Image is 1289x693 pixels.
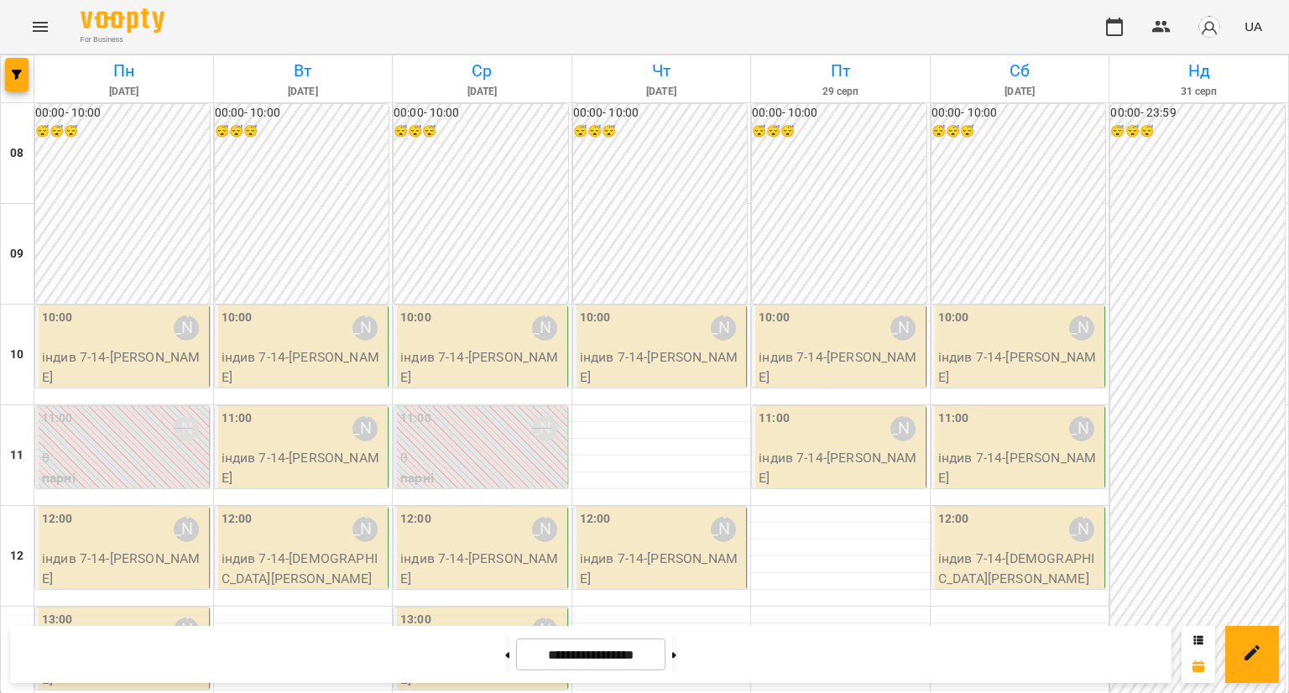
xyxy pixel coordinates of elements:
[217,58,390,84] h6: Вт
[759,448,922,487] p: індив 7-14 - [PERSON_NAME]
[400,309,431,327] label: 10:00
[580,510,611,529] label: 12:00
[222,448,385,487] p: індив 7-14 - [PERSON_NAME]
[400,448,564,468] p: 0
[890,416,916,441] div: Вікторія Половинка
[42,611,73,629] label: 13:00
[37,58,211,84] h6: Пн
[1112,84,1286,100] h6: 31 серп
[394,104,568,122] h6: 00:00 - 10:00
[759,409,790,428] label: 11:00
[10,144,23,163] h6: 08
[573,104,748,122] h6: 00:00 - 10:00
[394,122,568,141] h6: 😴😴😴
[37,84,211,100] h6: [DATE]
[10,346,23,364] h6: 10
[575,84,749,100] h6: [DATE]
[10,547,23,565] h6: 12
[532,416,557,441] div: Вікторія Половинка
[580,549,744,588] p: індив 7-14 - [PERSON_NAME]
[1069,517,1094,542] div: Вікторія Половинка
[575,58,749,84] h6: Чт
[174,416,199,441] div: Вікторія Половинка
[81,34,164,45] span: For Business
[400,510,431,529] label: 12:00
[42,468,206,488] p: парні
[42,347,206,387] p: індив 7-14 - [PERSON_NAME]
[752,104,926,122] h6: 00:00 - 10:00
[573,122,748,141] h6: 😴😴😴
[711,315,736,341] div: Вікторія Половинка
[222,549,385,588] p: індив 7-14 - [DEMOGRAPHIC_DATA][PERSON_NAME]
[938,347,1102,387] p: індив 7-14 - [PERSON_NAME]
[395,58,569,84] h6: Ср
[933,84,1107,100] h6: [DATE]
[42,448,206,468] p: 0
[35,122,210,141] h6: 😴😴😴
[759,309,790,327] label: 10:00
[752,122,926,141] h6: 😴😴😴
[400,611,431,629] label: 13:00
[400,468,564,488] p: парні
[532,315,557,341] div: Вікторія Половинка
[174,517,199,542] div: Вікторія Половинка
[532,517,557,542] div: Вікторія Половинка
[938,409,969,428] label: 11:00
[10,245,23,263] h6: 09
[395,84,569,100] h6: [DATE]
[352,517,378,542] div: Вікторія Половинка
[933,58,1107,84] h6: Сб
[938,510,969,529] label: 12:00
[400,347,564,387] p: індив 7-14 - [PERSON_NAME]
[580,309,611,327] label: 10:00
[352,416,378,441] div: Вікторія Половинка
[222,309,253,327] label: 10:00
[1110,104,1285,122] h6: 00:00 - 23:59
[215,104,389,122] h6: 00:00 - 10:00
[1069,315,1094,341] div: Вікторія Половинка
[20,7,60,47] button: Menu
[711,517,736,542] div: Вікторія Половинка
[222,409,253,428] label: 11:00
[1198,15,1221,39] img: avatar_s.png
[938,549,1102,588] p: індив 7-14 - [DEMOGRAPHIC_DATA][PERSON_NAME]
[932,104,1106,122] h6: 00:00 - 10:00
[400,549,564,588] p: індив 7-14 - [PERSON_NAME]
[42,549,206,588] p: індив 7-14 - [PERSON_NAME]
[42,309,73,327] label: 10:00
[217,84,390,100] h6: [DATE]
[42,409,73,428] label: 11:00
[35,104,210,122] h6: 00:00 - 10:00
[759,347,922,387] p: індив 7-14 - [PERSON_NAME]
[938,448,1102,487] p: індив 7-14 - [PERSON_NAME]
[1069,416,1094,441] div: Вікторія Половинка
[222,510,253,529] label: 12:00
[215,122,389,141] h6: 😴😴😴
[400,409,431,428] label: 11:00
[222,347,385,387] p: індив 7-14 - [PERSON_NAME]
[1238,11,1269,42] button: UA
[10,446,23,465] h6: 11
[42,510,73,529] label: 12:00
[1245,18,1262,35] span: UA
[932,122,1106,141] h6: 😴😴😴
[352,315,378,341] div: Вікторія Половинка
[81,8,164,33] img: Voopty Logo
[580,347,744,387] p: індив 7-14 - [PERSON_NAME]
[890,315,916,341] div: Вікторія Половинка
[754,84,927,100] h6: 29 серп
[174,315,199,341] div: Вікторія Половинка
[754,58,927,84] h6: Пт
[938,309,969,327] label: 10:00
[1112,58,1286,84] h6: Нд
[1110,122,1285,141] h6: 😴😴😴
